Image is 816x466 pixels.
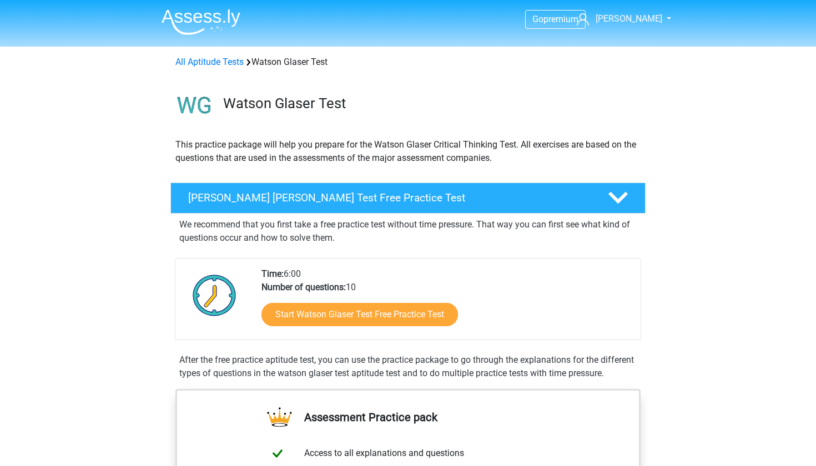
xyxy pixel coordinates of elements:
span: [PERSON_NAME] [596,13,662,24]
img: Assessly [162,9,240,35]
h3: Watson Glaser Test [223,95,637,112]
a: Start Watson Glaser Test Free Practice Test [261,303,458,326]
b: Time: [261,269,284,279]
span: Go [532,14,543,24]
div: 6:00 10 [253,267,640,340]
span: premium [543,14,578,24]
p: This practice package will help you prepare for the Watson Glaser Critical Thinking Test. All exe... [175,138,641,165]
img: watson glaser test [171,82,218,129]
a: Gopremium [526,12,585,27]
p: We recommend that you first take a free practice test without time pressure. That way you can fir... [179,218,637,245]
img: Clock [187,267,243,323]
div: After the free practice aptitude test, you can use the practice package to go through the explana... [175,353,641,380]
a: [PERSON_NAME] [PERSON_NAME] Test Free Practice Test [166,183,650,214]
a: [PERSON_NAME] [572,12,663,26]
b: Number of questions: [261,282,346,292]
h4: [PERSON_NAME] [PERSON_NAME] Test Free Practice Test [188,191,590,204]
div: Watson Glaser Test [171,55,645,69]
a: All Aptitude Tests [175,57,244,67]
